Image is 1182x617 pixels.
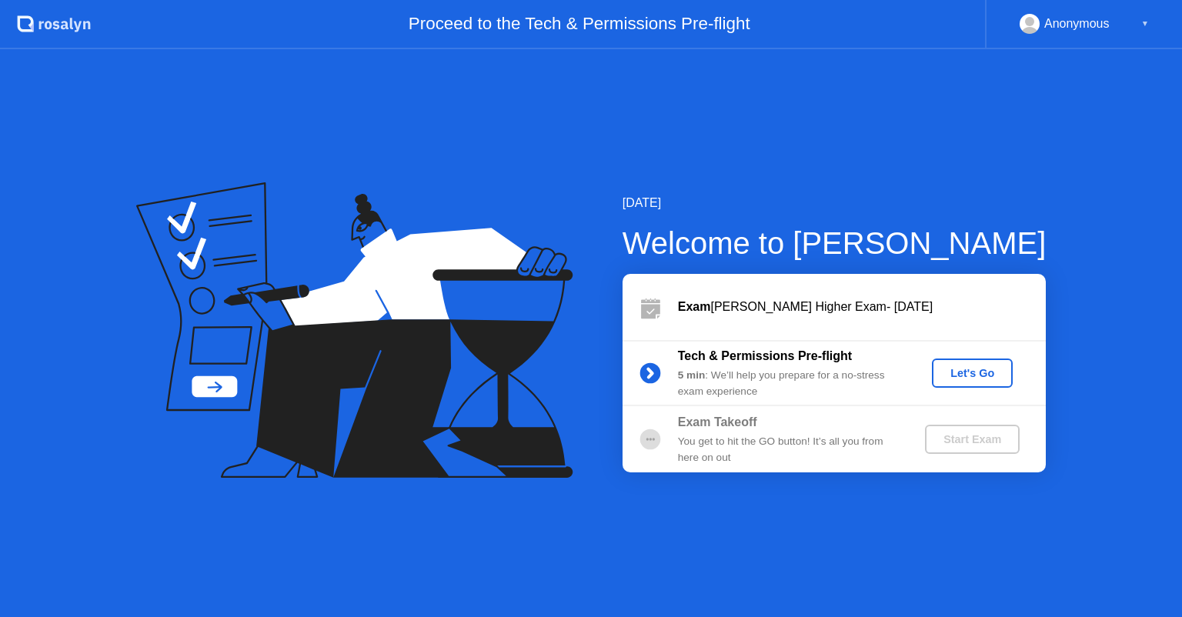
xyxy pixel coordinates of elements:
[678,300,711,313] b: Exam
[932,359,1013,388] button: Let's Go
[623,194,1047,212] div: [DATE]
[678,434,900,465] div: You get to hit the GO button! It’s all you from here on out
[623,220,1047,266] div: Welcome to [PERSON_NAME]
[678,415,757,429] b: Exam Takeoff
[678,298,1046,316] div: [PERSON_NAME] Higher Exam- [DATE]
[938,367,1007,379] div: Let's Go
[1141,14,1149,34] div: ▼
[931,433,1013,445] div: Start Exam
[678,368,900,399] div: : We’ll help you prepare for a no-stress exam experience
[1044,14,1110,34] div: Anonymous
[925,425,1020,454] button: Start Exam
[678,349,852,362] b: Tech & Permissions Pre-flight
[678,369,706,381] b: 5 min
